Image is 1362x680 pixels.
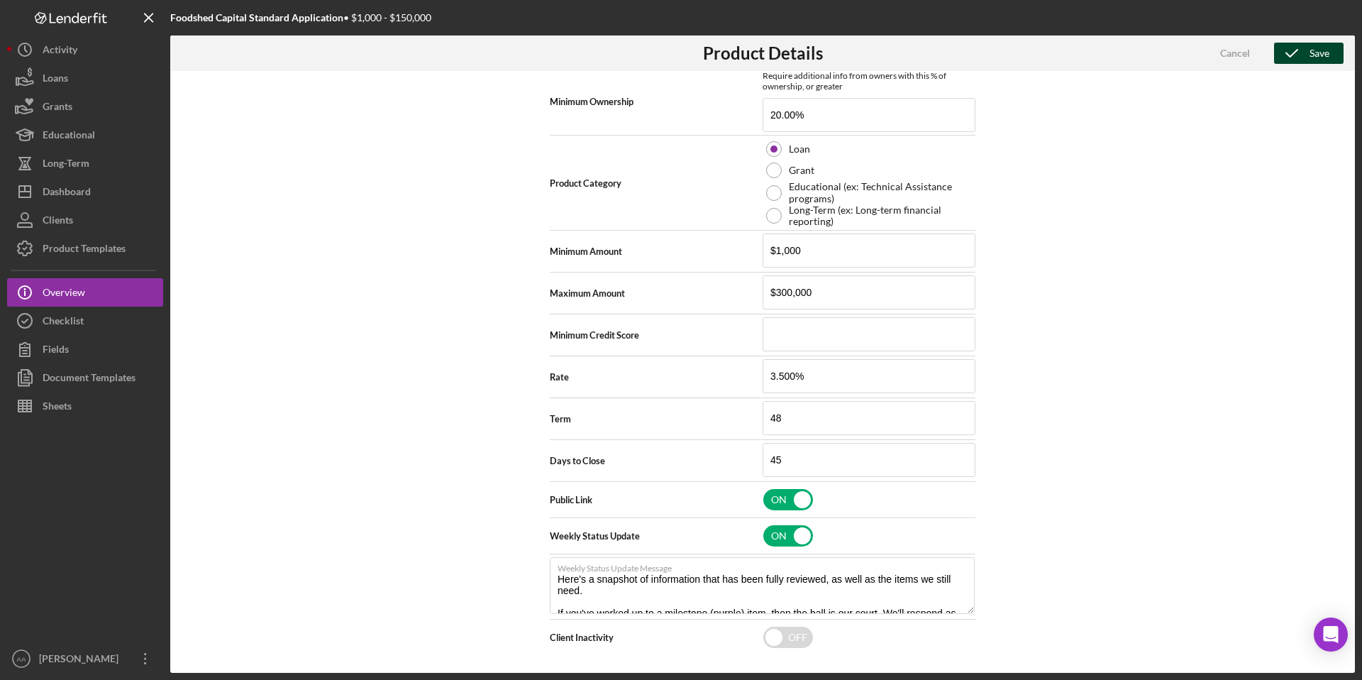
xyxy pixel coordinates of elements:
button: Grants [7,92,163,121]
div: Require additional info from owners with this % of ownership, or greater [763,70,975,92]
label: Weekly Status Update Message [558,558,975,574]
div: • $1,000 - $150,000 [170,12,431,23]
button: Document Templates [7,363,163,392]
span: Client Inactivity [550,632,763,643]
button: Checklist [7,307,163,335]
div: [PERSON_NAME] [35,645,128,676]
span: Days to Close [550,455,763,466]
button: Overview [7,278,163,307]
button: Fields [7,335,163,363]
div: Fields [43,335,69,367]
div: Sheets [43,392,72,424]
div: Loans [43,64,68,96]
span: Public Link [550,494,763,505]
h3: Product Details [703,43,823,63]
label: Loan [789,143,810,155]
div: Save [1310,43,1329,64]
span: Weekly Status Update [550,530,763,542]
button: Loans [7,64,163,92]
div: Educational [43,121,95,153]
div: Cancel [1220,43,1250,64]
div: Clients [43,206,73,238]
label: Grant [789,165,814,176]
label: Long-Term (ex: Long-term financial reporting) [789,204,972,227]
button: Sheets [7,392,163,420]
div: Grants [43,92,72,124]
span: Term [550,413,763,424]
div: Checklist [43,307,84,339]
textarea: Here's a snapshot of information that has been fully reviewed, as well as the items we still need... [550,557,975,614]
button: Long-Term [7,149,163,177]
span: Minimum Ownership [550,96,763,107]
div: Product Templates [43,234,126,266]
span: Minimum Credit Score [550,329,763,341]
button: Clients [7,206,163,234]
span: Minimum Amount [550,246,763,257]
div: Overview [43,278,85,310]
div: Document Templates [43,363,135,395]
text: AA [17,655,26,663]
label: Educational (ex: Technical Assistance programs) [789,181,972,204]
div: Open Intercom Messenger [1314,618,1348,652]
div: Long-Term [43,149,89,181]
button: Dashboard [7,177,163,206]
button: Educational [7,121,163,149]
button: Save [1274,43,1344,64]
button: Activity [7,35,163,64]
span: Product Category [550,177,763,189]
div: Dashboard [43,177,91,209]
button: Cancel [1200,43,1270,64]
div: Activity [43,35,77,67]
span: Maximum Amount [550,287,763,299]
span: Rate [550,371,763,383]
button: AA[PERSON_NAME] [7,645,163,673]
button: Product Templates [7,234,163,263]
b: Foodshed Capital Standard Application [170,11,343,23]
